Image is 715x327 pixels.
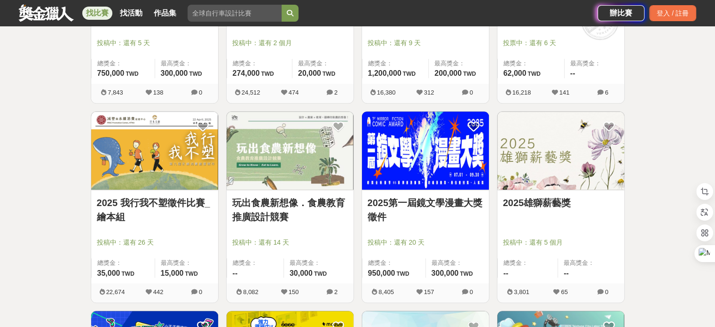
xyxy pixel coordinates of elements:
span: 最高獎金： [298,59,348,68]
span: 總獎金： [503,59,558,68]
span: 最高獎金： [434,59,483,68]
span: 157 [424,288,434,295]
span: 投稿中：還有 5 天 [97,38,212,48]
span: 總獎金： [368,258,420,268]
span: 0 [199,89,202,96]
span: 最高獎金： [161,59,212,68]
span: 0 [605,288,608,295]
span: 15,000 [161,269,184,277]
span: 141 [559,89,570,96]
input: 全球自行車設計比賽 [188,5,282,22]
span: 投稿中：還有 26 天 [97,238,212,247]
span: 24,512 [242,89,260,96]
span: 總獎金： [368,59,423,68]
a: 找比賽 [82,7,112,20]
span: 投稿中：還有 20 天 [368,238,483,247]
span: 0 [470,89,473,96]
span: 20,000 [298,69,321,77]
span: 投稿中：還有 14 天 [232,238,348,247]
span: 6 [605,89,608,96]
span: 最高獎金： [290,258,348,268]
span: 最高獎金： [161,258,212,268]
span: TWD [189,71,202,77]
span: 最高獎金： [570,59,619,68]
span: 投稿中：還有 9 天 [368,38,483,48]
span: 8,405 [378,288,394,295]
span: 投稿中：還有 5 個月 [503,238,619,247]
span: 300,000 [161,69,188,77]
span: 312 [424,89,434,96]
span: TWD [314,271,327,277]
span: 總獎金： [97,258,149,268]
img: Cover Image [497,112,624,190]
span: TWD [460,271,472,277]
span: 16,380 [377,89,396,96]
img: Cover Image [362,112,489,190]
span: 950,000 [368,269,395,277]
span: TWD [322,71,335,77]
a: 2025 我行我不塑徵件比賽_繪本組 [97,196,212,224]
span: 474 [289,89,299,96]
a: 2025第一屆鏡文學漫畫大獎徵件 [368,196,483,224]
span: -- [503,269,509,277]
span: 200,000 [434,69,462,77]
span: 總獎金： [233,258,278,268]
span: 16,218 [512,89,531,96]
span: 7,843 [108,89,123,96]
a: 作品集 [150,7,180,20]
span: 0 [199,288,202,295]
span: 22,674 [106,288,125,295]
img: Cover Image [91,112,218,190]
span: 30,000 [290,269,313,277]
span: 2 [334,288,338,295]
a: 辦比賽 [597,5,644,21]
span: 65 [561,288,567,295]
span: 0 [470,288,473,295]
span: 442 [153,288,164,295]
span: -- [564,269,569,277]
span: TWD [126,71,138,77]
span: -- [233,269,238,277]
span: TWD [185,271,197,277]
span: 150 [289,288,299,295]
span: 274,000 [233,69,260,77]
span: 總獎金： [233,59,286,68]
span: 750,000 [97,69,125,77]
a: 玩出食農新想像．食農教育推廣設計競賽 [232,196,348,224]
span: 3,801 [514,288,529,295]
span: 300,000 [432,269,459,277]
span: 投稿中：還有 2 個月 [232,38,348,48]
a: 2025雄獅薪藝獎 [503,196,619,210]
span: TWD [261,71,274,77]
span: 投票中：還有 6 天 [503,38,619,48]
span: 138 [153,89,164,96]
span: 62,000 [503,69,526,77]
span: TWD [396,271,409,277]
span: 最高獎金： [564,258,619,268]
img: Cover Image [227,112,354,190]
div: 登入 / 註冊 [649,5,696,21]
span: -- [570,69,575,77]
span: TWD [121,271,134,277]
span: 最高獎金： [432,258,483,268]
span: TWD [403,71,416,77]
span: 35,000 [97,269,120,277]
span: 2 [334,89,338,96]
span: 1,200,000 [368,69,401,77]
span: 總獎金： [503,258,552,268]
span: TWD [463,71,476,77]
a: 找活動 [116,7,146,20]
span: 8,082 [243,288,259,295]
span: TWD [527,71,540,77]
span: 總獎金： [97,59,149,68]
